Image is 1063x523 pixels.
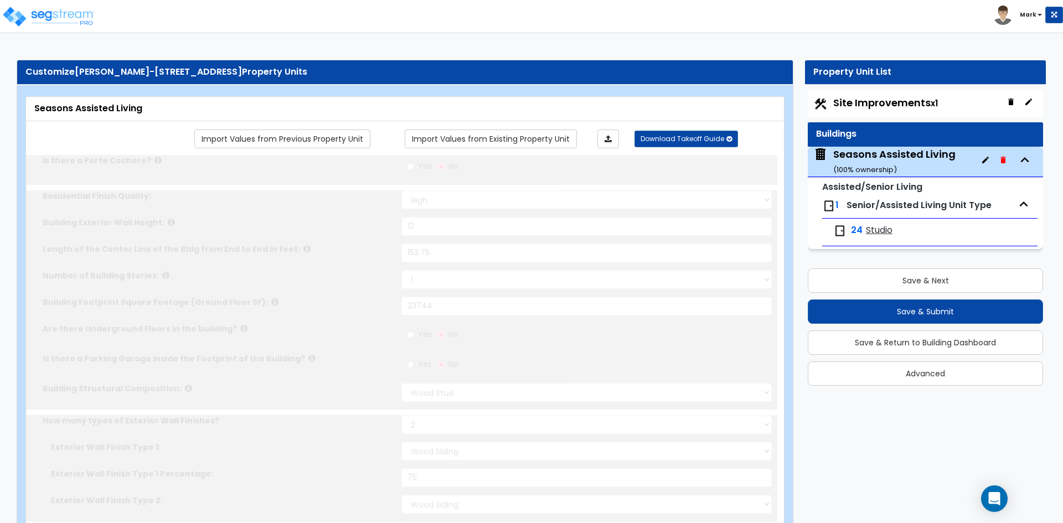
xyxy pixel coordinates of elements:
img: door.png [822,199,835,213]
span: Seasons Assisted Living [813,147,956,175]
input: No [437,329,445,341]
label: Building Structural Composition: [43,383,393,394]
label: Exterior Wall Finish Type 1: [51,442,393,453]
span: Download Takeoff Guide [641,134,724,143]
a: Import the dynamic attribute values from previous properties. [194,130,370,148]
img: door.png [833,224,847,237]
span: No [448,160,458,172]
label: Number of Building Stories: [43,270,393,281]
input: Yes [407,160,414,173]
small: ( 100 % ownership) [833,164,897,175]
i: click for more info! [240,324,247,333]
div: Property Unit List [813,66,1038,79]
i: click for more info! [162,271,169,279]
div: Customize Property Units [25,66,785,79]
div: Open Intercom Messenger [981,485,1008,512]
i: click for more info! [308,354,316,363]
label: Are there Underground Floors in the building? [43,323,393,334]
a: Import the dynamic attribute values from existing properties. [405,130,577,148]
span: Studio [866,224,892,237]
label: How many types of Exterior Wall Finishes? [43,415,393,426]
input: Yes [407,359,414,371]
img: building.svg [813,147,828,162]
div: Seasons Assisted Living [34,102,776,115]
label: Exterior Wall Finish Type 1 Percentage: [51,468,393,479]
button: Advanced [808,361,1043,386]
label: Is there a Parking Garage inside the Footprint of the Building? [43,353,393,364]
i: click for more info! [303,245,311,253]
button: Download Takeoff Guide [634,131,738,147]
button: Save & Next [808,268,1043,293]
span: 1 [835,199,839,211]
span: Yes [418,359,432,370]
label: Is there a Porte Cochere? [43,155,393,166]
label: Exterior Wall Finish Type 2: [51,495,393,506]
span: No [448,359,458,370]
a: Import the dynamic attributes value through Excel sheet [597,130,619,148]
img: avatar.png [993,6,1013,25]
span: 24 [851,224,863,237]
span: No [448,329,458,340]
i: click for more info! [154,156,162,164]
img: logo_pro_r.png [2,6,96,28]
button: Save & Return to Building Dashboard [808,330,1043,355]
input: No [437,359,445,371]
label: Building Footprint Square Footage (Ground Floor SF): [43,297,393,308]
i: click for more info! [185,384,192,392]
img: Construction.png [813,97,828,111]
small: Assisted/Senior Living [822,180,922,193]
span: [PERSON_NAME]-[STREET_ADDRESS] [75,65,242,78]
label: Length of the Center Line of the Bldg from End to End in feet: [43,244,393,255]
button: Save & Submit [808,299,1043,324]
label: Residential Finish Quality: [43,190,393,201]
input: Yes [407,329,414,341]
input: No [437,160,445,173]
i: click for more info! [271,298,278,306]
small: x1 [931,97,938,109]
span: Yes [418,329,432,340]
span: Senior/Assisted Living Unit Type [847,199,992,211]
b: Mark [1020,11,1036,19]
i: click for more info! [168,218,175,226]
label: Building Exterior Wall Height: [43,217,393,228]
div: Buildings [816,128,1035,141]
span: Site Improvements [833,96,938,110]
span: Yes [418,160,432,172]
div: Seasons Assisted Living [833,147,956,175]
